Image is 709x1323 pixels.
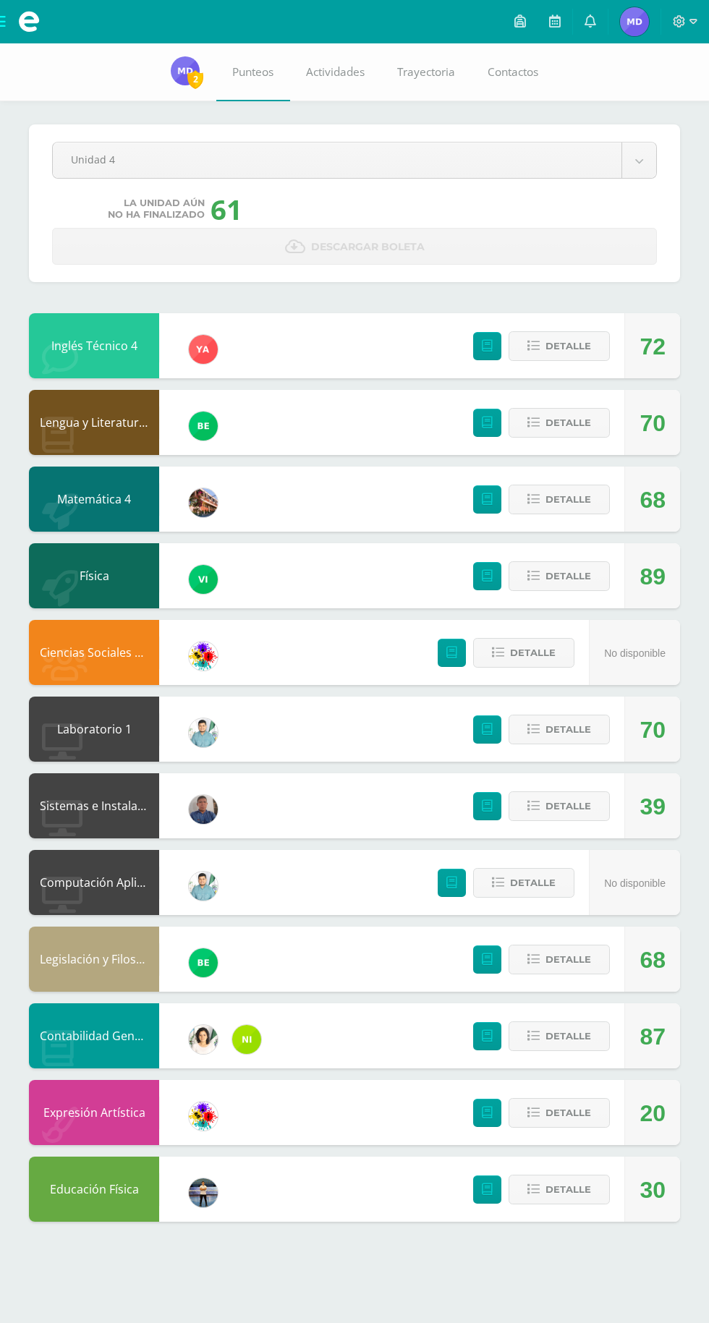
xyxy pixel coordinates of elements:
span: Unidad 4 [71,142,603,176]
div: 89 [640,544,666,609]
button: Detalle [509,945,610,974]
button: Detalle [509,331,610,361]
button: Detalle [473,868,574,898]
span: Detalle [545,1099,591,1126]
div: 70 [640,391,666,456]
a: Actividades [290,43,381,101]
button: Detalle [509,1021,610,1051]
a: Punteos [216,43,290,101]
button: Detalle [509,791,610,821]
img: 63a955e32fd5c33352eeade8b2ebbb62.png [171,56,200,85]
div: 30 [640,1157,666,1222]
button: Detalle [509,408,610,438]
div: 68 [640,927,666,992]
button: Detalle [509,1098,610,1128]
img: 3bbeeb896b161c296f86561e735fa0fc.png [189,872,218,901]
span: Detalle [510,639,556,666]
div: 39 [640,774,666,839]
img: 7a8e161cab7694f51b452fdf17c6d5da.png [189,1025,218,1054]
span: Actividades [306,64,365,80]
span: Contactos [488,64,538,80]
img: 63a955e32fd5c33352eeade8b2ebbb62.png [620,7,649,36]
img: b85866ae7f275142dc9a325ef37a630d.png [189,412,218,441]
div: Computación Aplicada [29,850,159,915]
span: Detalle [545,1023,591,1050]
a: Trayectoria [381,43,472,101]
span: Detalle [545,333,591,360]
img: 3bbeeb896b161c296f86561e735fa0fc.png [189,718,218,747]
div: Lengua y Literatura 4 [29,390,159,455]
div: Inglés Técnico 4 [29,313,159,378]
div: 61 [211,190,242,228]
span: La unidad aún no ha finalizado [108,197,205,221]
span: Detalle [545,563,591,590]
div: Legislación y Filosofía Empresarial [29,927,159,992]
img: 90ee13623fa7c5dbc2270dab131931b4.png [189,335,218,364]
span: Detalle [545,1176,591,1203]
span: Detalle [510,869,556,896]
span: Detalle [545,716,591,743]
div: 87 [640,1004,666,1069]
div: Educación Física [29,1157,159,1222]
img: bde165c00b944de6c05dcae7d51e2fcc.png [189,1178,218,1207]
div: 20 [640,1081,666,1146]
div: Sistemas e Instalación de Software [29,773,159,838]
div: Expresión Artística [29,1080,159,1145]
span: 2 [187,70,203,88]
span: Punteos [232,64,273,80]
div: Laboratorio 1 [29,697,159,762]
button: Detalle [509,485,610,514]
div: Física [29,543,159,608]
a: Contactos [472,43,555,101]
img: bf66807720f313c6207fc724d78fb4d0.png [189,795,218,824]
span: Detalle [545,486,591,513]
span: No disponible [604,877,666,889]
div: Contabilidad General [29,1003,159,1068]
span: Detalle [545,793,591,820]
img: d0a5be8572cbe4fc9d9d910beeabcdaa.png [189,1102,218,1131]
span: Detalle [545,409,591,436]
button: Detalle [473,638,574,668]
div: Ciencias Sociales y Formación Ciudadana 4 [29,620,159,685]
span: Descargar boleta [311,229,425,265]
button: Detalle [509,1175,610,1204]
button: Detalle [509,561,610,591]
img: b85866ae7f275142dc9a325ef37a630d.png [189,948,218,977]
div: Matemática 4 [29,467,159,532]
img: ca60df5ae60ada09d1f93a1da4ab2e41.png [232,1025,261,1054]
span: Detalle [545,946,591,973]
span: No disponible [604,647,666,659]
button: Detalle [509,715,610,744]
a: Unidad 4 [53,142,656,178]
div: 68 [640,467,666,532]
img: d0a5be8572cbe4fc9d9d910beeabcdaa.png [189,642,218,671]
div: 72 [640,314,666,379]
img: a241c2b06c5b4daf9dd7cbc5f490cd0f.png [189,565,218,594]
span: Trayectoria [397,64,455,80]
img: 0a4f8d2552c82aaa76f7aefb013bc2ce.png [189,488,218,517]
div: 70 [640,697,666,762]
